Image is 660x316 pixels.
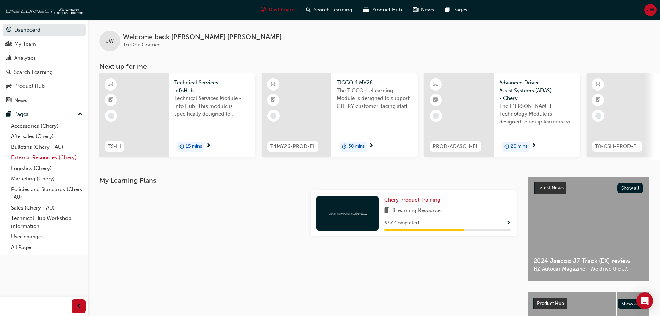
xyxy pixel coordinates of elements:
[8,242,86,253] a: All Pages
[3,52,86,65] a: Analytics
[384,219,419,227] span: 63 % Completed
[369,143,374,149] span: next-icon
[595,143,639,151] span: T8-CSH-PROD-EL
[363,6,369,14] span: car-icon
[6,97,11,104] span: news-icon
[270,113,276,119] span: learningRecordVerb_NONE-icon
[261,6,266,14] span: guage-icon
[123,42,162,48] span: To One Connect
[537,185,564,191] span: Latest News
[6,55,11,61] span: chart-icon
[433,80,438,89] span: learningResourceType_ELEARNING-icon
[337,87,412,110] span: The TIGGO 4 eLearning Module is designed to support CHERY customer-facing staff with the product ...
[371,6,402,14] span: Product Hub
[76,302,81,311] span: prev-icon
[595,113,601,119] span: learningRecordVerb_NONE-icon
[314,6,352,14] span: Search Learning
[269,6,295,14] span: Dashboard
[534,265,643,273] span: NZ Autocar Magazine - We drive the J7.
[8,142,86,153] a: Bulletins (Chery - AU)
[413,6,418,14] span: news-icon
[8,131,86,142] a: Aftersales (Chery)
[342,142,347,151] span: duration-icon
[300,3,358,17] a: search-iconSearch Learning
[8,231,86,242] a: User changes
[596,96,600,105] span: booktick-icon
[8,203,86,213] a: Sales (Chery - AU)
[6,27,11,33] span: guage-icon
[421,6,434,14] span: News
[618,299,644,309] button: Show all
[384,206,389,215] span: book-icon
[440,3,473,17] a: pages-iconPages
[3,24,86,36] a: Dashboard
[8,184,86,203] a: Policies and Standards (Chery -AU)
[511,143,527,151] span: 20 mins
[534,182,643,194] a: Latest NewsShow all
[78,110,83,119] span: up-icon
[8,121,86,131] a: Accessories (Chery)
[3,38,86,51] a: My Team
[617,183,643,193] button: Show all
[6,41,11,48] span: people-icon
[174,94,250,118] span: Technical Services Module - Info Hub. This module is specifically designed to address the require...
[445,6,450,14] span: pages-icon
[506,220,511,227] span: Show Progress
[186,143,202,151] span: 15 mins
[348,143,365,151] span: 30 mins
[108,143,121,151] span: TS-IH
[106,37,114,45] span: JW
[108,80,113,89] span: learningResourceType_ELEARNING-icon
[499,102,575,126] span: The [PERSON_NAME] Technology Module is designed to equip learners with essential knowledge about ...
[14,110,28,118] div: Pages
[433,113,439,119] span: learningRecordVerb_NONE-icon
[534,257,643,265] span: 2024 Jaecoo J7 Track (EX) review
[14,54,36,62] div: Analytics
[499,79,575,102] span: Advanced Driver Assist Systems (ADAS) - Chery
[262,73,418,157] a: T4MY26-PROD-ELTIGGO 4 MY26The TIGGO 4 eLearning Module is designed to support CHERY customer-faci...
[270,143,316,151] span: T4MY26-PROD-EL
[88,62,660,70] h3: Next up for me
[392,206,443,215] span: 8 Learning Resources
[407,3,440,17] a: news-iconNews
[3,108,86,121] button: Pages
[8,152,86,163] a: External Resources (Chery)
[533,298,643,309] a: Product HubShow all
[636,292,653,309] div: Open Intercom Messenger
[528,177,649,281] a: Latest NewsShow all2024 Jaecoo J7 Track (EX) reviewNZ Autocar Magazine - We drive the J7.
[358,3,407,17] a: car-iconProduct Hub
[337,79,412,87] span: TIGGO 4 MY26
[99,177,517,185] h3: My Learning Plans
[3,3,83,17] a: oneconnect
[6,69,11,76] span: search-icon
[3,22,86,108] button: DashboardMy TeamAnalyticsSearch LearningProduct HubNews
[271,96,275,105] span: booktick-icon
[647,6,654,14] span: JW
[179,142,184,151] span: duration-icon
[108,96,113,105] span: booktick-icon
[3,66,86,79] a: Search Learning
[384,197,440,203] span: Chery Product Training
[306,6,311,14] span: search-icon
[504,142,509,151] span: duration-icon
[271,80,275,89] span: learningResourceType_ELEARNING-icon
[108,113,114,119] span: learningRecordVerb_NONE-icon
[3,94,86,107] a: News
[6,83,11,89] span: car-icon
[328,210,367,216] img: oneconnect
[537,300,564,306] span: Product Hub
[14,68,53,76] div: Search Learning
[174,79,250,94] span: Technical Services - InfoHub
[99,73,255,157] a: TS-IHTechnical Services - InfoHubTechnical Services Module - Info Hub. This module is specificall...
[8,173,86,184] a: Marketing (Chery)
[255,3,300,17] a: guage-iconDashboard
[3,80,86,93] a: Product Hub
[433,96,438,105] span: booktick-icon
[8,163,86,174] a: Logistics (Chery)
[8,213,86,231] a: Technical Hub Workshop information
[596,80,600,89] span: learningResourceType_ELEARNING-icon
[424,73,580,157] a: PROD-ADASCH-ELAdvanced Driver Assist Systems (ADAS) - CheryThe [PERSON_NAME] Technology Module is...
[453,6,467,14] span: Pages
[531,143,536,149] span: next-icon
